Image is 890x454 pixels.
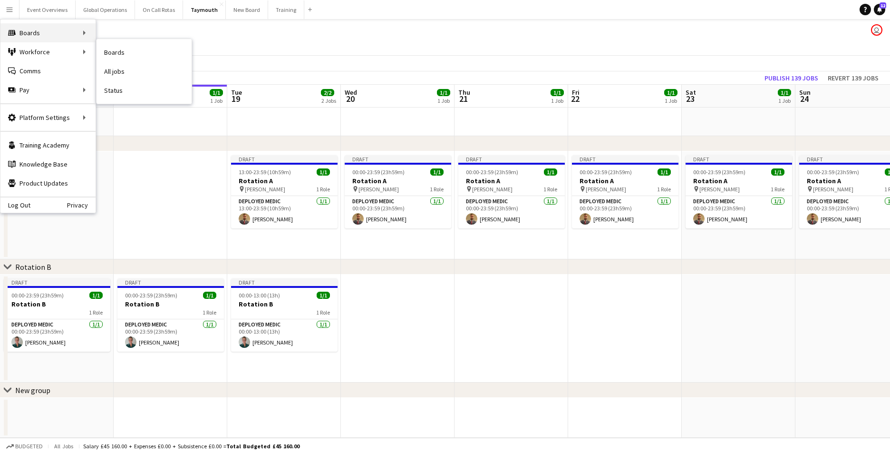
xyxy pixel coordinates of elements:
[0,80,96,99] div: Pay
[771,186,784,193] span: 1 Role
[0,108,96,127] div: Platform Settings
[586,186,626,193] span: [PERSON_NAME]
[89,309,103,316] span: 1 Role
[457,93,470,104] span: 21
[874,4,885,15] a: 12
[458,155,565,228] div: Draft00:00-23:59 (23h59m)1/1Rotation A [PERSON_NAME]1 RoleDeployed Medic1/100:00-23:59 (23h59m)[P...
[686,155,792,228] div: Draft00:00-23:59 (23h59m)1/1Rotation A [PERSON_NAME]1 RoleDeployed Medic1/100:00-23:59 (23h59m)[P...
[321,97,336,104] div: 2 Jobs
[226,443,300,450] span: Total Budgeted £45 160.00
[686,155,792,163] div: Draft
[15,443,43,450] span: Budgeted
[572,155,678,163] div: Draft
[0,23,96,42] div: Boards
[466,168,518,176] span: 00:00-23:59 (23h59m)
[430,168,444,176] span: 1/1
[437,89,450,96] span: 1/1
[210,89,223,96] span: 1/1
[871,24,882,36] app-user-avatar: Jackie Tolland
[686,88,696,97] span: Sat
[317,292,330,299] span: 1/1
[343,93,357,104] span: 20
[807,168,859,176] span: 00:00-23:59 (23h59m)
[458,88,470,97] span: Thu
[665,97,677,104] div: 1 Job
[83,443,300,450] div: Salary £45 160.00 + Expenses £0.00 + Subsistence £0.00 =
[693,168,745,176] span: 00:00-23:59 (23h59m)
[89,292,103,299] span: 1/1
[268,0,304,19] button: Training
[778,97,791,104] div: 1 Job
[551,97,563,104] div: 1 Job
[0,42,96,61] div: Workforce
[880,2,886,9] span: 12
[458,155,565,163] div: Draft
[699,186,740,193] span: [PERSON_NAME]
[117,300,224,308] h3: Rotation B
[572,196,678,228] app-card-role: Deployed Medic1/100:00-23:59 (23h59m)[PERSON_NAME]
[4,278,110,286] div: Draft
[210,97,222,104] div: 1 Job
[52,443,75,450] span: All jobs
[0,61,96,80] a: Comms
[239,292,280,299] span: 00:00-13:00 (13h)
[97,62,192,81] a: All jobs
[580,168,632,176] span: 00:00-23:59 (23h59m)
[15,385,50,395] div: New group
[430,186,444,193] span: 1 Role
[352,168,405,176] span: 00:00-23:59 (23h59m)
[67,201,96,209] a: Privacy
[19,0,76,19] button: Event Overviews
[551,89,564,96] span: 1/1
[664,89,677,96] span: 1/1
[117,278,224,352] div: Draft00:00-23:59 (23h59m)1/1Rotation B1 RoleDeployed Medic1/100:00-23:59 (23h59m)[PERSON_NAME]
[0,201,30,209] a: Log Out
[4,300,110,308] h3: Rotation B
[572,155,678,228] app-job-card: Draft00:00-23:59 (23h59m)1/1Rotation A [PERSON_NAME]1 RoleDeployed Medic1/100:00-23:59 (23h59m)[P...
[245,186,285,193] span: [PERSON_NAME]
[0,174,96,193] a: Product Updates
[572,88,580,97] span: Fri
[458,196,565,228] app-card-role: Deployed Medic1/100:00-23:59 (23h59m)[PERSON_NAME]
[231,278,338,352] app-job-card: Draft00:00-13:00 (13h)1/1Rotation B1 RoleDeployed Medic1/100:00-13:00 (13h)[PERSON_NAME]
[231,155,338,163] div: Draft
[4,319,110,352] app-card-role: Deployed Medic1/100:00-23:59 (23h59m)[PERSON_NAME]
[135,0,183,19] button: On Call Rotas
[472,186,513,193] span: [PERSON_NAME]
[0,155,96,174] a: Knowledge Base
[778,89,791,96] span: 1/1
[231,319,338,352] app-card-role: Deployed Medic1/100:00-13:00 (13h)[PERSON_NAME]
[231,155,338,228] app-job-card: Draft13:00-23:59 (10h59m)1/1Rotation A [PERSON_NAME]1 RoleDeployed Medic1/113:00-23:59 (10h59m)[P...
[11,292,64,299] span: 00:00-23:59 (23h59m)
[798,93,811,104] span: 24
[345,155,451,163] div: Draft
[345,155,451,228] app-job-card: Draft00:00-23:59 (23h59m)1/1Rotation A [PERSON_NAME]1 RoleDeployed Medic1/100:00-23:59 (23h59m)[P...
[317,168,330,176] span: 1/1
[125,292,177,299] span: 00:00-23:59 (23h59m)
[76,0,135,19] button: Global Operations
[345,177,451,185] h3: Rotation A
[230,93,242,104] span: 19
[824,72,882,84] button: Revert 139 jobs
[799,88,811,97] span: Sun
[358,186,399,193] span: [PERSON_NAME]
[345,196,451,228] app-card-role: Deployed Medic1/100:00-23:59 (23h59m)[PERSON_NAME]
[231,278,338,286] div: Draft
[15,262,51,272] div: Rotation B
[458,177,565,185] h3: Rotation A
[813,186,853,193] span: [PERSON_NAME]
[658,168,671,176] span: 1/1
[771,168,784,176] span: 1/1
[203,292,216,299] span: 1/1
[231,177,338,185] h3: Rotation A
[231,88,242,97] span: Tue
[316,186,330,193] span: 1 Role
[4,278,110,352] app-job-card: Draft00:00-23:59 (23h59m)1/1Rotation B1 RoleDeployed Medic1/100:00-23:59 (23h59m)[PERSON_NAME]
[316,309,330,316] span: 1 Role
[183,0,226,19] button: Taymouth
[5,441,44,452] button: Budgeted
